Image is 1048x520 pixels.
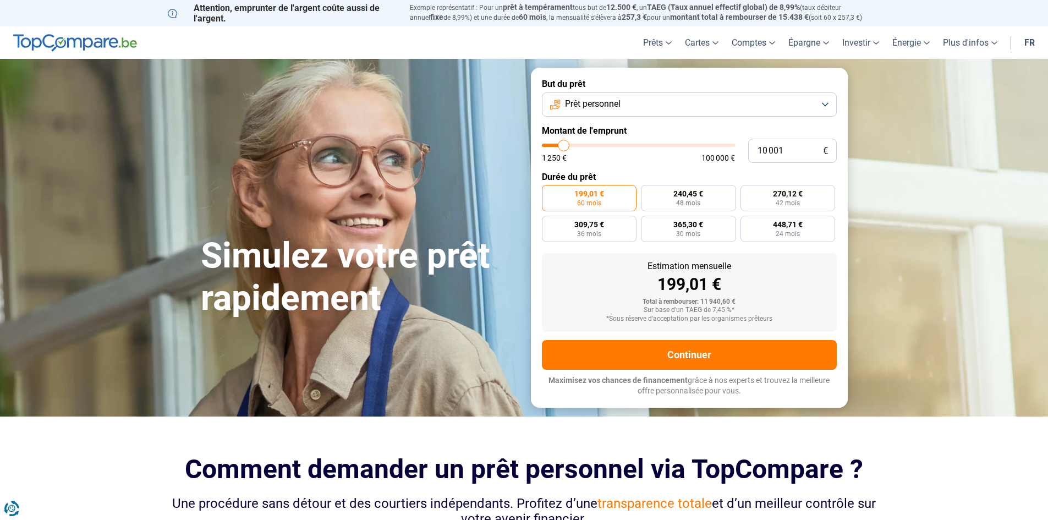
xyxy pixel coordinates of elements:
span: 448,71 € [773,221,803,228]
span: 24 mois [776,231,800,237]
h2: Comment demander un prêt personnel via TopCompare ? [168,454,881,484]
a: Investir [836,26,886,59]
span: transparence totale [597,496,712,511]
span: TAEG (Taux annuel effectif global) de 8,99% [647,3,800,12]
label: Durée du prêt [542,172,837,182]
span: 60 mois [577,200,601,206]
span: fixe [430,13,443,21]
p: Exemple représentatif : Pour un tous but de , un (taux débiteur annuel de 8,99%) et une durée de ... [410,3,881,23]
span: 199,01 € [574,190,604,198]
span: 365,30 € [673,221,703,228]
label: Montant de l'emprunt [542,125,837,136]
span: 240,45 € [673,190,703,198]
label: But du prêt [542,79,837,89]
span: 30 mois [676,231,700,237]
span: Maximisez vos chances de financement [548,376,688,385]
span: 60 mois [519,13,546,21]
span: Prêt personnel [565,98,621,110]
span: 12.500 € [606,3,637,12]
span: 48 mois [676,200,700,206]
span: montant total à rembourser de 15.438 € [670,13,809,21]
span: 36 mois [577,231,601,237]
a: Comptes [725,26,782,59]
span: 100 000 € [701,154,735,162]
p: grâce à nos experts et trouvez la meilleure offre personnalisée pour vous. [542,375,837,397]
p: Attention, emprunter de l'argent coûte aussi de l'argent. [168,3,397,24]
a: fr [1018,26,1041,59]
span: 1 250 € [542,154,567,162]
button: Prêt personnel [542,92,837,117]
span: 270,12 € [773,190,803,198]
div: Sur base d'un TAEG de 7,45 %* [551,306,828,314]
span: 257,3 € [622,13,647,21]
a: Épargne [782,26,836,59]
div: *Sous réserve d'acceptation par les organismes prêteurs [551,315,828,323]
a: Prêts [637,26,678,59]
span: € [823,146,828,156]
a: Plus d'infos [936,26,1004,59]
span: 42 mois [776,200,800,206]
img: TopCompare [13,34,137,52]
a: Énergie [886,26,936,59]
div: Total à rembourser: 11 940,60 € [551,298,828,306]
span: prêt à tempérament [503,3,573,12]
h1: Simulez votre prêt rapidement [201,235,518,320]
span: 309,75 € [574,221,604,228]
div: Estimation mensuelle [551,262,828,271]
div: 199,01 € [551,276,828,293]
a: Cartes [678,26,725,59]
button: Continuer [542,340,837,370]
